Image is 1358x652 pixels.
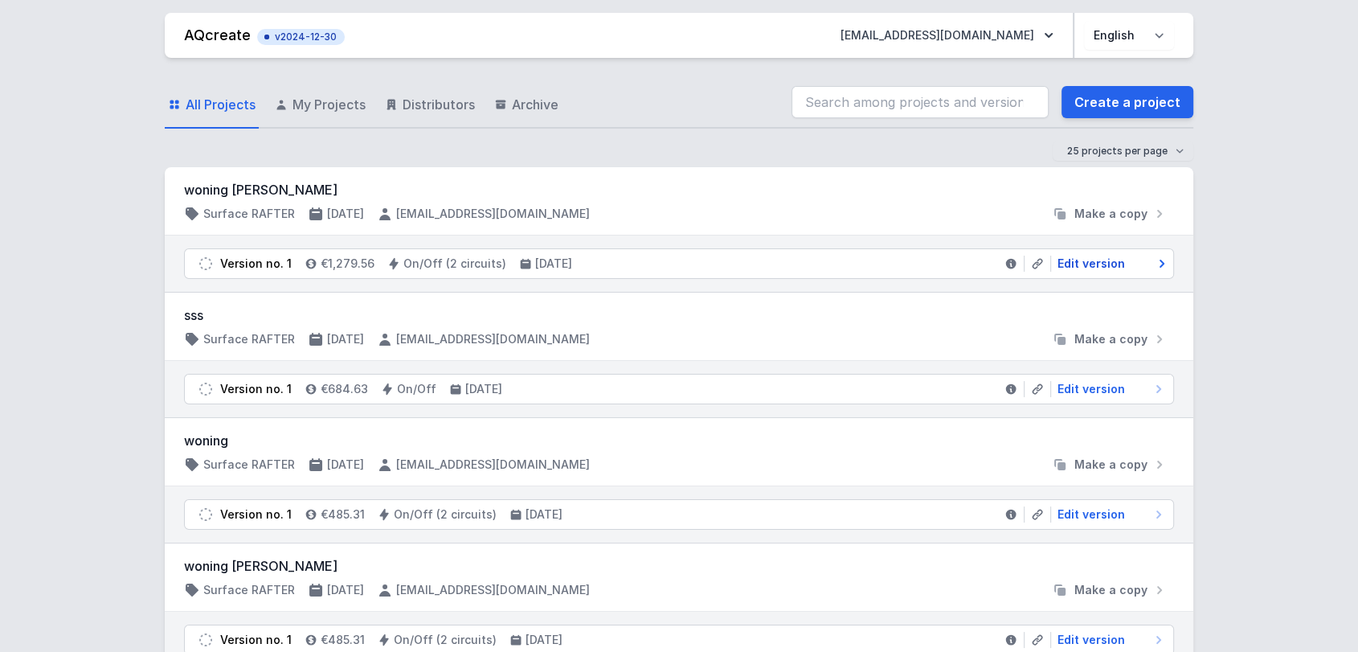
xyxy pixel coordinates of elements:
h4: [DATE] [327,331,364,347]
a: Create a project [1061,86,1193,118]
h3: woning [PERSON_NAME] [184,556,1174,576]
img: draft.svg [198,256,214,272]
h4: [EMAIL_ADDRESS][DOMAIN_NAME] [396,206,590,222]
span: Edit version [1057,256,1125,272]
span: Edit version [1057,381,1125,397]
span: Distributors [403,95,475,114]
button: v2024-12-30 [257,26,345,45]
h4: [DATE] [526,506,562,523]
h4: [DATE] [535,256,572,272]
button: [EMAIL_ADDRESS][DOMAIN_NAME] [828,21,1066,50]
div: Version no. 1 [220,381,292,397]
h4: [DATE] [526,632,562,648]
img: draft.svg [198,632,214,648]
a: Archive [491,82,562,129]
span: Archive [512,95,558,114]
span: Make a copy [1074,582,1147,598]
div: Version no. 1 [220,632,292,648]
a: Edit version [1051,381,1167,397]
h4: Surface RAFTER [203,457,295,473]
h4: [DATE] [327,582,364,598]
h4: €684.63 [321,381,368,397]
h4: Surface RAFTER [203,331,295,347]
h4: [EMAIL_ADDRESS][DOMAIN_NAME] [396,582,590,598]
a: All Projects [165,82,259,129]
h3: woning [184,431,1174,450]
a: Edit version [1051,506,1167,523]
button: Make a copy [1045,457,1174,473]
a: Distributors [382,82,478,129]
img: draft.svg [198,381,214,397]
div: Version no. 1 [220,506,292,523]
span: My Projects [292,95,366,114]
button: Make a copy [1045,582,1174,598]
h4: On/Off (2 circuits) [394,506,497,523]
h4: [EMAIL_ADDRESS][DOMAIN_NAME] [396,457,590,473]
input: Search among projects and versions... [791,86,1049,118]
h4: Surface RAFTER [203,206,295,222]
h4: €485.31 [321,506,365,523]
span: All Projects [186,95,256,114]
h4: On/Off (2 circuits) [394,632,497,648]
h4: On/Off (2 circuits) [403,256,506,272]
a: AQcreate [184,27,251,43]
button: Make a copy [1045,206,1174,222]
h4: Surface RAFTER [203,582,295,598]
img: draft.svg [198,506,214,523]
h3: woning [PERSON_NAME] [184,180,1174,199]
span: Edit version [1057,632,1125,648]
h4: On/Off [397,381,436,397]
span: Make a copy [1074,206,1147,222]
span: Make a copy [1074,331,1147,347]
h4: €485.31 [321,632,365,648]
span: v2024-12-30 [265,31,337,43]
h4: [DATE] [465,381,502,397]
span: Edit version [1057,506,1125,523]
h4: [DATE] [327,457,364,473]
h4: €1,279.56 [321,256,374,272]
h4: [DATE] [327,206,364,222]
a: Edit version [1051,632,1167,648]
a: Edit version [1051,256,1167,272]
div: Version no. 1 [220,256,292,272]
span: Make a copy [1074,457,1147,473]
select: Choose language [1084,21,1174,50]
a: My Projects [272,82,369,129]
h3: sss [184,305,1174,325]
h4: [EMAIL_ADDRESS][DOMAIN_NAME] [396,331,590,347]
button: Make a copy [1045,331,1174,347]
